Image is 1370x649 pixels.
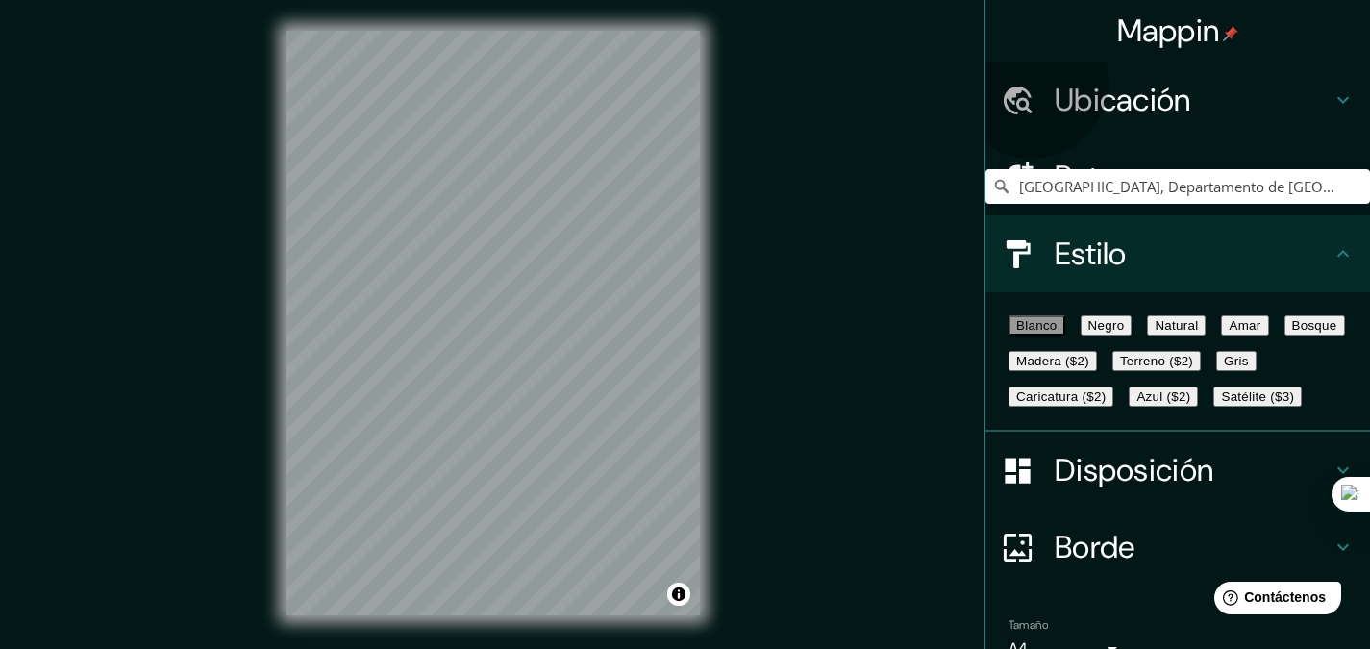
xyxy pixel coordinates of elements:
font: Disposición [1055,450,1213,490]
font: Borde [1055,527,1135,567]
button: Satélite ($3) [1213,387,1302,407]
button: Natural [1147,315,1206,336]
button: Negro [1081,315,1133,336]
button: Caricatura ($2) [1009,387,1113,407]
button: Gris [1216,351,1257,371]
font: Satélite ($3) [1221,389,1294,404]
button: Madera ($2) [1009,351,1097,371]
font: Terreno ($2) [1120,354,1193,368]
div: Patas [985,138,1370,215]
button: Amar [1221,315,1268,336]
font: Madera ($2) [1016,354,1089,368]
button: Terreno ($2) [1112,351,1201,371]
canvas: Mapa [286,31,700,615]
font: Blanco [1016,318,1058,333]
iframe: Lanzador de widgets de ayuda [1199,574,1349,628]
font: Amar [1229,318,1260,333]
font: Patas [1055,157,1131,197]
div: Disposición [985,432,1370,509]
button: Blanco [1009,315,1065,336]
font: Bosque [1292,318,1337,333]
font: Tamaño [1009,617,1048,633]
input: Elige tu ciudad o zona [985,169,1370,204]
div: Estilo [985,215,1370,292]
img: pin-icon.png [1223,26,1238,41]
font: Gris [1224,354,1249,368]
button: Azul ($2) [1129,387,1198,407]
button: Activar o desactivar atribución [667,583,690,606]
font: Mappin [1117,11,1220,51]
font: Estilo [1055,234,1127,274]
font: Natural [1155,318,1198,333]
div: Borde [985,509,1370,586]
font: Negro [1088,318,1125,333]
font: Ubicación [1055,80,1191,120]
div: Ubicación [985,62,1370,138]
font: Caricatura ($2) [1016,389,1106,404]
font: Azul ($2) [1136,389,1190,404]
button: Bosque [1284,315,1345,336]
